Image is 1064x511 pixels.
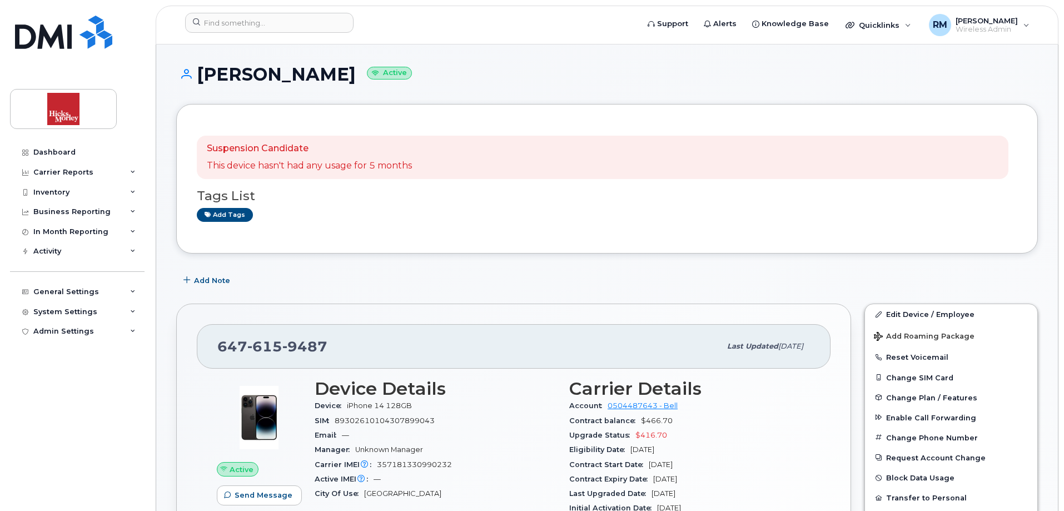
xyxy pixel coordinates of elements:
span: Device [315,401,347,410]
span: City Of Use [315,489,364,498]
span: Unknown Manager [355,445,423,454]
button: Reset Voicemail [865,347,1037,367]
button: Send Message [217,485,302,505]
span: Active IMEI [315,475,374,483]
small: Active [367,67,412,80]
h3: Tags List [197,189,1017,203]
span: Email [315,431,342,439]
button: Block Data Usage [865,468,1037,488]
span: iPhone 14 128GB [347,401,412,410]
span: — [374,475,381,483]
span: Manager [315,445,355,454]
span: SIM [315,416,335,425]
span: $466.70 [641,416,673,425]
button: Change Plan / Features [865,388,1037,408]
span: Last Upgraded Date [569,489,652,498]
span: Eligibility Date [569,445,630,454]
span: [GEOGRAPHIC_DATA] [364,489,441,498]
button: Change Phone Number [865,428,1037,448]
span: Active [230,464,253,475]
span: Contract balance [569,416,641,425]
span: Send Message [235,490,292,500]
a: 0504487643 - Bell [608,401,678,410]
span: — [342,431,349,439]
button: Add Roaming Package [865,324,1037,347]
a: Edit Device / Employee [865,304,1037,324]
span: [DATE] [630,445,654,454]
span: Last updated [727,342,778,350]
img: image20231002-3703462-njx0qo.jpeg [226,384,292,451]
button: Change SIM Card [865,368,1037,388]
h3: Carrier Details [569,379,811,399]
span: 357181330990232 [377,460,452,469]
span: Account [569,401,608,410]
span: [DATE] [653,475,677,483]
a: Add tags [197,208,253,222]
span: Add Roaming Package [874,332,974,343]
span: $416.70 [635,431,667,439]
span: Contract Start Date [569,460,649,469]
p: This device hasn't had any usage for 5 months [207,160,412,172]
span: 9487 [282,338,327,355]
span: Carrier IMEI [315,460,377,469]
span: Contract Expiry Date [569,475,653,483]
h3: Device Details [315,379,556,399]
button: Transfer to Personal [865,488,1037,508]
button: Add Note [176,270,240,290]
span: Upgrade Status [569,431,635,439]
h1: [PERSON_NAME] [176,65,1038,84]
span: [DATE] [649,460,673,469]
span: Enable Call Forwarding [886,413,976,421]
iframe: Messenger Launcher [1016,463,1056,503]
span: [DATE] [652,489,675,498]
span: Change Plan / Features [886,393,977,401]
span: Add Note [194,275,230,286]
span: 615 [247,338,282,355]
span: 647 [217,338,327,355]
button: Enable Call Forwarding [865,408,1037,428]
span: 89302610104307899043 [335,416,435,425]
button: Request Account Change [865,448,1037,468]
p: Suspension Candidate [207,142,412,155]
span: [DATE] [778,342,803,350]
